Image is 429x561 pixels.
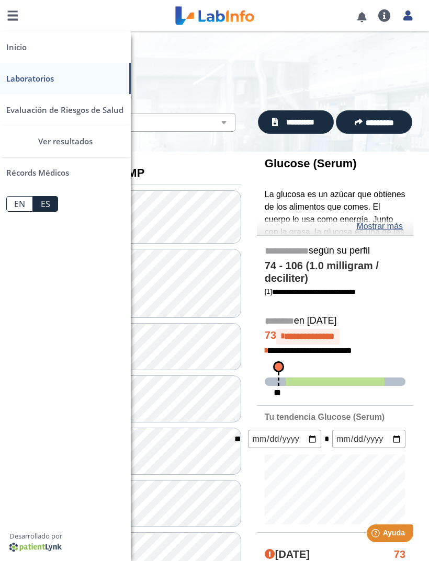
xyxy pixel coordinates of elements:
[265,329,405,345] h4: 73
[265,413,385,421] b: Tu tendencia Glucose (Serum)
[265,315,405,327] h5: en [DATE]
[336,520,417,549] iframe: Help widget launcher
[9,529,121,543] span: Desarrollado por
[265,260,405,285] h4: 74 - 106 (1.0 milligram / deciliter)
[332,430,405,448] input: mm/dd/yyyy
[33,196,58,212] a: ES
[6,196,33,212] a: EN
[265,288,356,295] a: [1]
[119,166,145,179] b: CMP
[265,245,405,257] h5: según su perfil
[265,548,310,561] h4: [DATE]
[9,543,62,552] img: logo-dark.png
[394,548,405,561] h4: 73
[248,430,321,448] input: mm/dd/yyyy
[6,105,123,115] span: Evaluación de Riesgos de Salud
[265,157,357,170] b: Glucose (Serum)
[356,220,403,233] a: Mostrar más
[265,188,405,376] p: La glucosa es un azúcar que obtienes de los alimentos que comes. El cuerpo lo usa como energía. J...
